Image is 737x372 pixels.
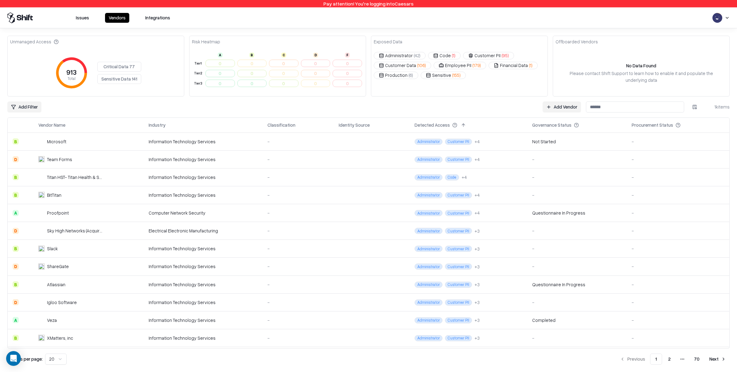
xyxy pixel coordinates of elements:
[445,156,472,163] span: Customer PII
[632,281,724,288] div: -
[267,210,329,216] div: -
[38,192,45,198] img: BitTitan
[66,67,77,76] tspan: 913
[445,317,472,323] span: Customer PII
[249,53,254,57] div: B
[532,192,622,198] div: -
[339,334,345,340] img: entra.microsoft.com
[474,138,480,145] button: +4
[689,354,704,365] button: 70
[38,317,45,323] img: Veza
[149,299,257,306] div: Information Technology Services
[149,263,257,270] div: Information Technology Services
[474,335,480,341] button: +3
[414,52,420,59] span: ( 42 )
[281,53,286,57] div: C
[192,38,220,45] div: Risk Heatmap
[38,281,45,287] img: Atlassian
[356,138,362,144] img: okta.com
[267,299,329,306] div: -
[663,354,676,365] button: 2
[616,354,730,365] nav: pagination
[267,228,329,234] div: -
[474,210,480,216] button: +4
[339,227,345,233] img: entra.microsoft.com
[347,245,353,251] img: microsoft365.com
[47,138,66,145] div: Microsoft
[632,263,724,270] div: -
[97,62,141,72] button: Critical Data 77
[415,228,443,234] span: Administrator
[13,156,19,162] div: D
[13,246,19,252] div: B
[347,334,353,340] img: microsoft365.com
[474,192,480,198] button: +4
[374,72,418,79] button: Production(6)
[149,138,257,145] div: Information Technology Services
[474,317,480,323] button: +3
[339,316,345,323] img: entra.microsoft.com
[267,138,329,145] div: -
[632,228,724,234] div: -
[72,13,93,23] button: Issues
[47,299,77,306] div: Igloo Software
[415,246,443,252] span: Administrator
[474,299,480,306] div: + 3
[267,245,329,252] div: -
[13,263,19,270] div: D
[445,335,472,341] span: Customer PII
[38,246,45,252] img: Slack
[474,138,480,145] div: + 4
[415,335,443,341] span: Administrator
[415,174,443,180] span: Administrator
[10,38,59,45] div: Unmanaged Access
[632,317,724,323] div: -
[532,263,622,270] div: -
[417,62,426,69] span: ( 106 )
[149,174,257,180] div: Information Technology Services
[474,281,480,288] button: +3
[374,52,426,59] button: Administrator(42)
[339,299,345,305] img: entra.microsoft.com
[267,174,329,180] div: -
[452,52,455,59] span: ( 1 )
[339,281,345,287] img: entra.microsoft.com
[149,228,257,234] div: Electrical Electronic Manufacturing
[38,174,45,180] img: Titan HST- Titan Health & Security Technologies, Inc.
[149,281,257,288] div: Information Technology Services
[38,299,45,305] img: Igloo Software
[193,81,203,86] div: Tier 3
[632,192,724,198] div: -
[13,210,19,216] div: A
[38,156,45,162] img: Team Forms
[706,354,730,365] button: Next
[473,62,481,69] span: ( 179 )
[339,138,345,144] img: entra.microsoft.com
[267,281,329,288] div: -
[149,335,257,341] div: Information Technology Services
[474,299,480,306] button: +3
[532,281,585,288] div: Questionnaire In Progress
[347,138,353,144] img: microsoft365.com
[149,210,257,216] div: Computer Network Security
[267,156,329,163] div: -
[532,122,571,128] div: Governance Status
[462,174,467,180] div: + 4
[267,192,329,198] div: -
[6,351,21,366] div: Open Intercom Messenger
[474,192,480,198] div: + 4
[452,72,461,78] span: ( 155 )
[632,245,724,252] div: -
[415,139,443,145] span: Administrator
[47,335,73,341] div: XMatters, inc
[445,174,459,180] span: Code
[347,316,353,323] img: okta.com
[105,13,129,23] button: Vendors
[339,245,345,251] img: entra.microsoft.com
[38,228,45,234] img: Sky High Networks (Acquired by McAfee)
[632,335,724,341] div: -
[532,228,622,234] div: -
[445,282,472,288] span: Customer PII
[532,138,556,145] div: Not Started
[313,53,318,57] div: D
